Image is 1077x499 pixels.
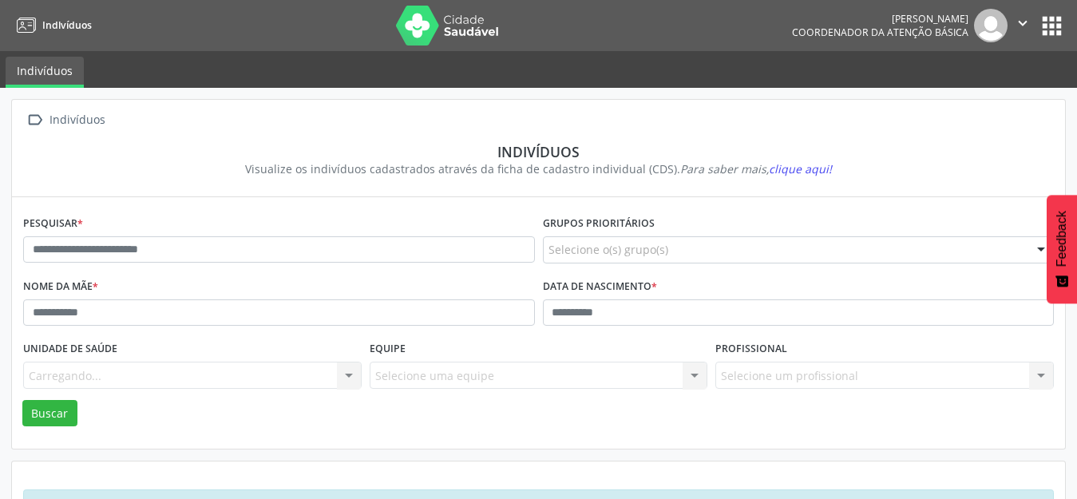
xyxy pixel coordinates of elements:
button:  [1008,9,1038,42]
label: Pesquisar [23,212,83,236]
div: [PERSON_NAME] [792,12,968,26]
label: Unidade de saúde [23,337,117,362]
label: Profissional [715,337,787,362]
div: Visualize os indivíduos cadastrados através da ficha de cadastro individual (CDS). [34,160,1043,177]
span: clique aqui! [769,161,832,176]
a: Indivíduos [11,12,92,38]
a:  Indivíduos [23,109,108,132]
div: Indivíduos [46,109,108,132]
label: Equipe [370,337,406,362]
label: Grupos prioritários [543,212,655,236]
i: Para saber mais, [680,161,832,176]
span: Selecione o(s) grupo(s) [548,241,668,258]
label: Data de nascimento [543,275,657,299]
span: Coordenador da Atenção Básica [792,26,968,39]
span: Indivíduos [42,18,92,32]
button: Feedback - Mostrar pesquisa [1047,195,1077,303]
button: apps [1038,12,1066,40]
span: Feedback [1055,211,1069,267]
i:  [23,109,46,132]
i:  [1014,14,1031,32]
img: img [974,9,1008,42]
button: Buscar [22,400,77,427]
div: Indivíduos [34,143,1043,160]
label: Nome da mãe [23,275,98,299]
a: Indivíduos [6,57,84,88]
